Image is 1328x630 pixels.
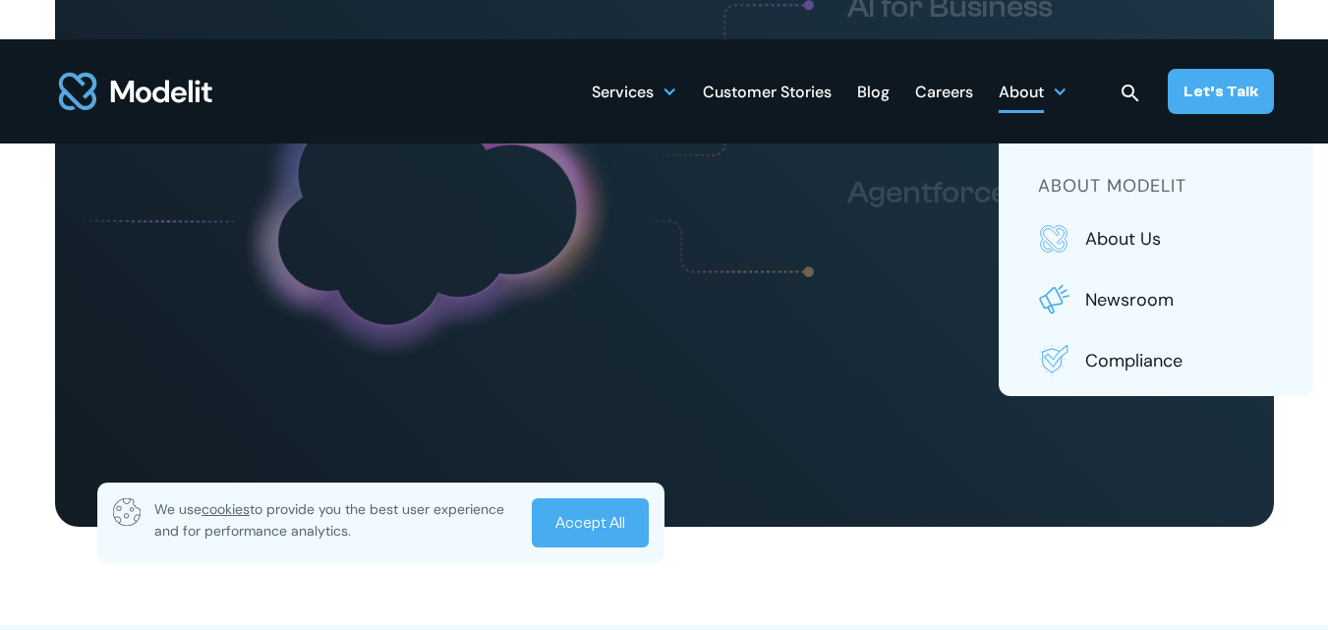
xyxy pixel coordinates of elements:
[915,72,973,110] a: Careers
[1038,284,1274,315] a: Newsroom
[857,72,890,110] a: Blog
[1038,345,1274,376] a: Compliance
[857,75,890,113] div: Blog
[999,72,1068,110] div: About
[999,75,1044,113] div: About
[915,75,973,113] div: Careers
[592,75,654,113] div: Services
[71,72,636,370] img: AI solutions cloud
[1168,69,1274,114] a: Let’s Talk
[1085,348,1274,373] p: Compliance
[154,498,518,542] p: We use to provide you the best user experience and for performance analytics.
[1038,173,1274,200] h5: about modelit
[55,61,216,122] a: home
[999,143,1313,396] nav: About
[1038,223,1274,255] a: About us
[55,61,216,122] img: modelit logo
[1085,287,1274,313] p: Newsroom
[592,72,677,110] div: Services
[1184,81,1258,102] div: Let’s Talk
[1085,226,1274,252] p: About us
[202,500,250,518] span: cookies
[703,75,832,113] div: Customer Stories
[847,174,1176,211] h3: Agentforce
[703,72,832,110] a: Customer Stories
[532,498,649,547] a: Accept All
